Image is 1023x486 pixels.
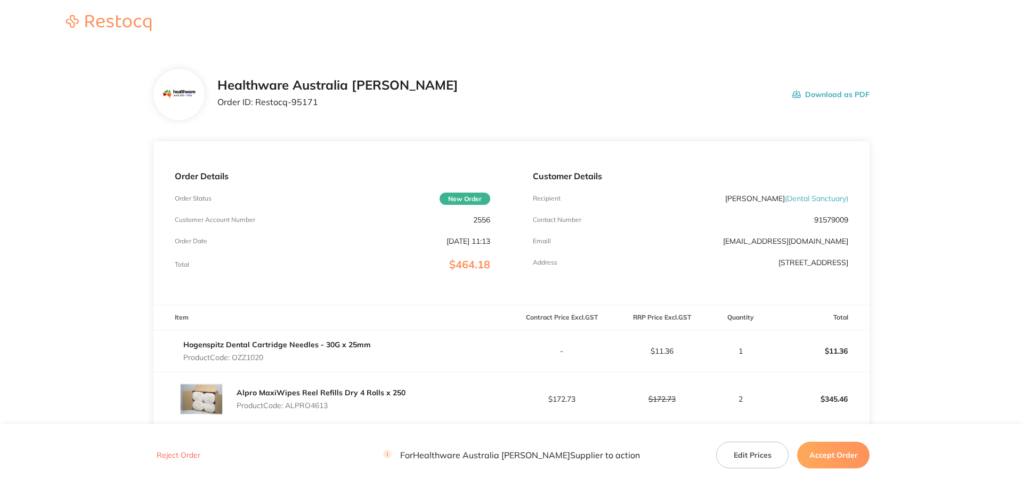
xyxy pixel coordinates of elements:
[55,15,162,33] a: Restocq logo
[797,442,870,468] button: Accept Order
[175,237,207,245] p: Order Date
[161,77,196,112] img: Mjc2MnhocQ
[533,237,551,245] p: Emaill
[533,171,848,181] p: Customer Details
[612,347,711,355] p: $11.36
[814,216,848,224] p: 91579009
[770,386,869,412] p: $345.46
[723,236,848,246] a: [EMAIL_ADDRESS][DOMAIN_NAME]
[533,216,581,224] p: Contact Number
[778,258,848,267] p: [STREET_ADDRESS]
[175,171,490,181] p: Order Details
[792,78,870,111] button: Download as PDF
[175,372,228,426] img: ZDVjeXU3ag
[612,305,712,330] th: RRP Price Excl. GST
[716,442,789,468] button: Edit Prices
[175,216,255,224] p: Customer Account Number
[237,388,405,397] a: Alpro MaxiWipes Reel Refills Dry 4 Rolls x 250
[440,193,490,205] span: New Order
[217,97,458,107] p: Order ID: Restocq- 95171
[612,395,711,403] p: $172.73
[153,451,204,460] button: Reject Order
[183,353,371,362] p: Product Code: OZZ1020
[473,216,490,224] p: 2556
[183,340,371,349] a: Hogenspitz Dental Cartridge Needles - 30G x 25mm
[153,305,511,330] th: Item
[55,15,162,31] img: Restocq logo
[725,194,848,203] p: [PERSON_NAME]
[237,401,405,410] p: Product Code: ALPRO4613
[175,261,189,268] p: Total
[533,259,557,266] p: Address
[449,258,490,271] span: $464.18
[770,338,869,364] p: $11.36
[533,195,561,202] p: Recipient
[175,195,212,202] p: Order Status
[769,305,870,330] th: Total
[217,78,458,93] h2: Healthware Australia [PERSON_NAME]
[712,347,769,355] p: 1
[712,305,769,330] th: Quantity
[383,450,640,460] p: For Healthware Australia [PERSON_NAME] Supplier to action
[785,194,848,203] span: ( Dental Sanctuary )
[512,395,611,403] p: $172.73
[512,347,611,355] p: -
[446,237,490,245] p: [DATE] 11:13
[712,395,769,403] p: 2
[511,305,612,330] th: Contract Price Excl. GST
